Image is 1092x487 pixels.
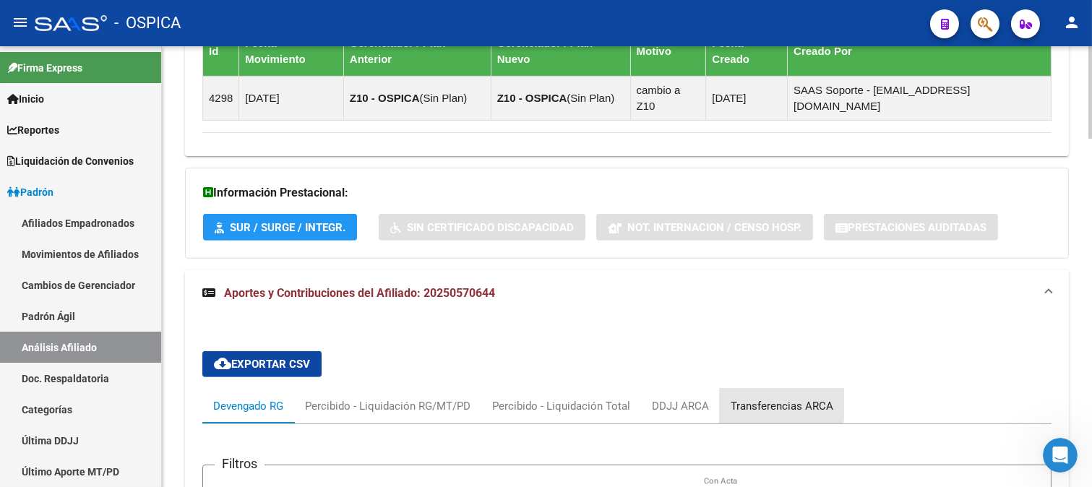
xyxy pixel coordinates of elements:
button: SUR / SURGE / INTEGR. [203,214,357,241]
span: Not. Internacion / Censo Hosp. [627,221,801,234]
td: cambio a Z10 [630,77,706,121]
td: SAAS Soporte - [EMAIL_ADDRESS][DOMAIN_NAME] [788,77,1052,121]
div: DDJJ ARCA [652,398,709,414]
div: Percibido - Liquidación RG/MT/PD [305,398,470,414]
span: SUR / SURGE / INTEGR. [230,221,345,234]
td: 4298 [203,77,239,121]
strong: Z10 - OSPICA [350,92,420,104]
div: Devengado RG [213,398,283,414]
th: Fecha Movimiento [239,27,343,77]
span: Sin Plan [424,92,464,104]
span: Aportes y Contribuciones del Afiliado: 20250570644 [224,286,495,300]
h3: Información Prestacional: [203,183,1051,203]
th: Gerenciador / Plan Anterior [343,27,491,77]
mat-icon: menu [12,14,29,31]
th: Id [203,27,239,77]
button: Sin Certificado Discapacidad [379,214,585,241]
span: Prestaciones Auditadas [848,221,986,234]
th: Motivo [630,27,706,77]
button: Not. Internacion / Censo Hosp. [596,214,813,241]
span: Liquidación de Convenios [7,153,134,169]
th: Fecha Creado [706,27,788,77]
th: Creado Por [788,27,1052,77]
td: [DATE] [706,77,788,121]
td: [DATE] [239,77,343,121]
th: Gerenciador / Plan Nuevo [491,27,630,77]
mat-icon: cloud_download [214,355,231,372]
span: Reportes [7,122,59,138]
span: Firma Express [7,60,82,76]
iframe: Intercom live chat [1043,438,1078,473]
td: ( ) [491,77,630,121]
span: - OSPICA [114,7,181,39]
mat-expansion-panel-header: Aportes y Contribuciones del Afiliado: 20250570644 [185,270,1069,316]
span: Exportar CSV [214,358,310,371]
strong: Z10 - OSPICA [497,92,567,104]
h3: Filtros [215,454,265,474]
span: Padrón [7,184,53,200]
button: Prestaciones Auditadas [824,214,998,241]
mat-icon: person [1063,14,1080,31]
span: Sin Plan [570,92,611,104]
button: Exportar CSV [202,351,322,377]
div: Percibido - Liquidación Total [492,398,630,414]
td: ( ) [343,77,491,121]
span: Sin Certificado Discapacidad [407,221,574,234]
span: Inicio [7,91,44,107]
div: Transferencias ARCA [731,398,833,414]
